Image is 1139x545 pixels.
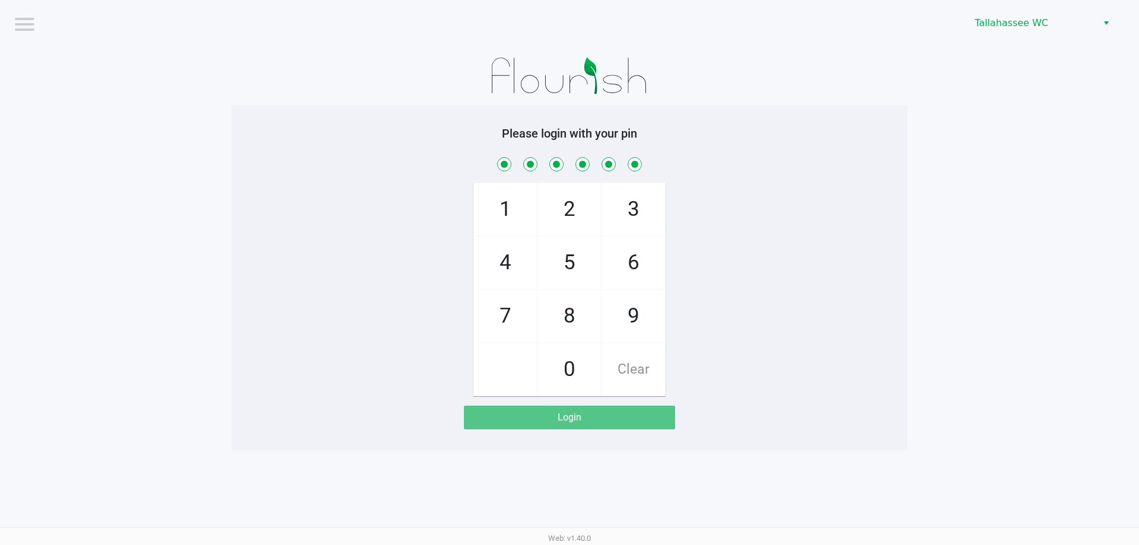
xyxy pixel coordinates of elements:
span: 2 [538,183,601,235]
span: 0 [538,343,601,396]
span: 8 [538,290,601,342]
h5: Please login with your pin [240,126,899,141]
span: 6 [602,237,665,289]
span: 4 [474,237,537,289]
span: Tallahassee WC [975,16,1090,30]
span: 1 [474,183,537,235]
span: 5 [538,237,601,289]
span: Web: v1.40.0 [548,534,591,543]
span: 9 [602,290,665,342]
span: 3 [602,183,665,235]
span: 7 [474,290,537,342]
button: Select [1097,12,1115,34]
span: Clear [602,343,665,396]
